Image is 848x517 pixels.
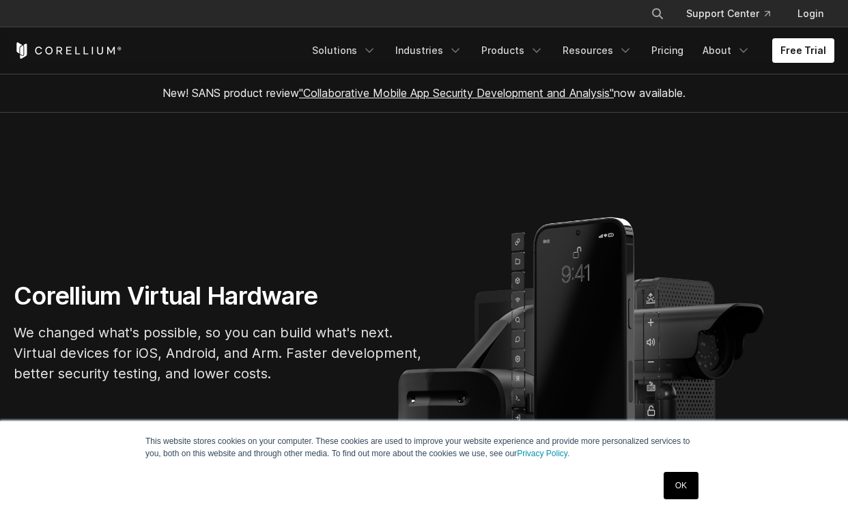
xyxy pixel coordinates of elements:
[162,86,686,100] span: New! SANS product review now available.
[145,435,703,460] p: This website stores cookies on your computer. These cookies are used to improve your website expe...
[304,38,384,63] a: Solutions
[517,449,569,458] a: Privacy Policy.
[473,38,552,63] a: Products
[675,1,781,26] a: Support Center
[554,38,640,63] a: Resources
[643,38,692,63] a: Pricing
[787,1,834,26] a: Login
[304,38,834,63] div: Navigation Menu
[14,322,423,384] p: We changed what's possible, so you can build what's next. Virtual devices for iOS, Android, and A...
[387,38,470,63] a: Industries
[299,86,614,100] a: "Collaborative Mobile App Security Development and Analysis"
[14,281,423,311] h1: Corellium Virtual Hardware
[14,42,122,59] a: Corellium Home
[645,1,670,26] button: Search
[664,472,698,499] a: OK
[772,38,834,63] a: Free Trial
[694,38,759,63] a: About
[634,1,834,26] div: Navigation Menu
